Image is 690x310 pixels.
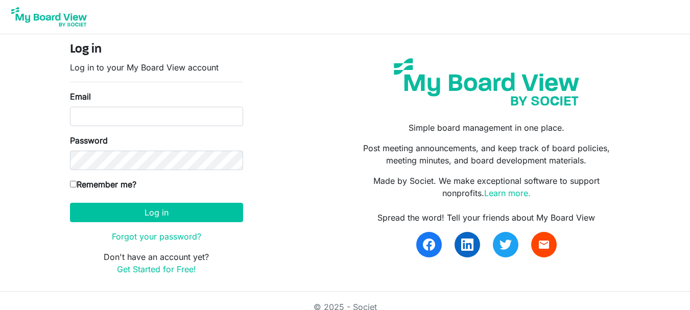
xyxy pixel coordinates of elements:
[461,239,473,251] img: linkedin.svg
[538,239,550,251] span: email
[352,211,620,224] div: Spread the word! Tell your friends about My Board View
[499,239,512,251] img: twitter.svg
[70,42,243,57] h4: Log in
[386,51,587,113] img: my-board-view-societ.svg
[112,231,201,242] a: Forgot your password?
[70,61,243,74] p: Log in to your My Board View account
[70,181,77,187] input: Remember me?
[70,203,243,222] button: Log in
[352,175,620,199] p: Made by Societ. We make exceptional software to support nonprofits.
[70,90,91,103] label: Email
[531,232,557,257] a: email
[70,178,136,190] label: Remember me?
[423,239,435,251] img: facebook.svg
[352,122,620,134] p: Simple board management in one place.
[117,264,196,274] a: Get Started for Free!
[70,134,108,147] label: Password
[8,4,90,30] img: My Board View Logo
[352,142,620,166] p: Post meeting announcements, and keep track of board policies, meeting minutes, and board developm...
[484,188,531,198] a: Learn more.
[70,251,243,275] p: Don't have an account yet?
